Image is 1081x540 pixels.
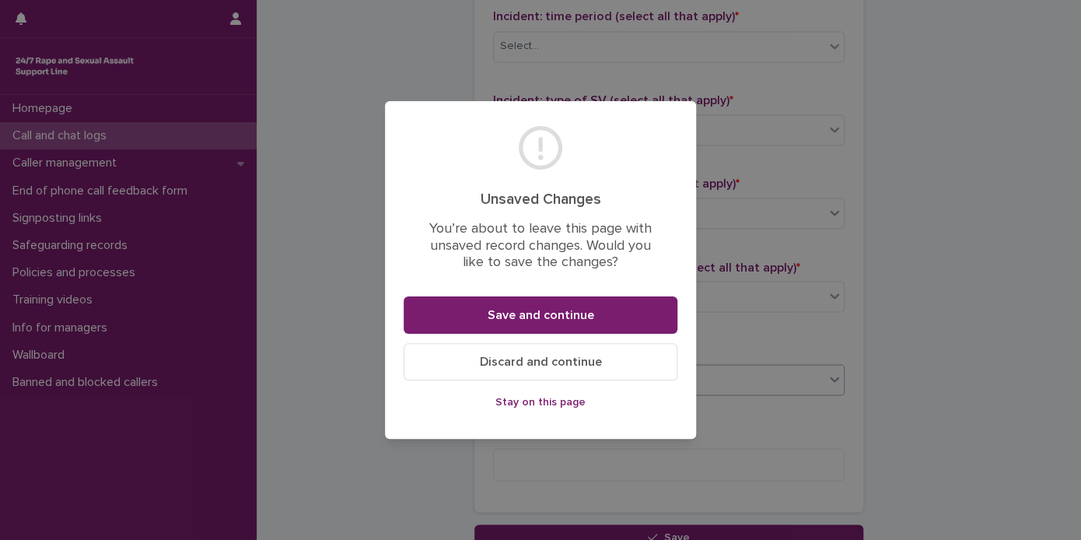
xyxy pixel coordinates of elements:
p: You’re about to leave this page with unsaved record changes. Would you like to save the changes? [422,221,659,272]
h2: Unsaved Changes [422,191,659,209]
button: Save and continue [404,296,677,334]
span: Stay on this page [495,397,586,408]
span: Discard and continue [480,356,602,368]
span: Save and continue [488,309,594,321]
button: Stay on this page [404,390,677,415]
button: Discard and continue [404,343,677,380]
